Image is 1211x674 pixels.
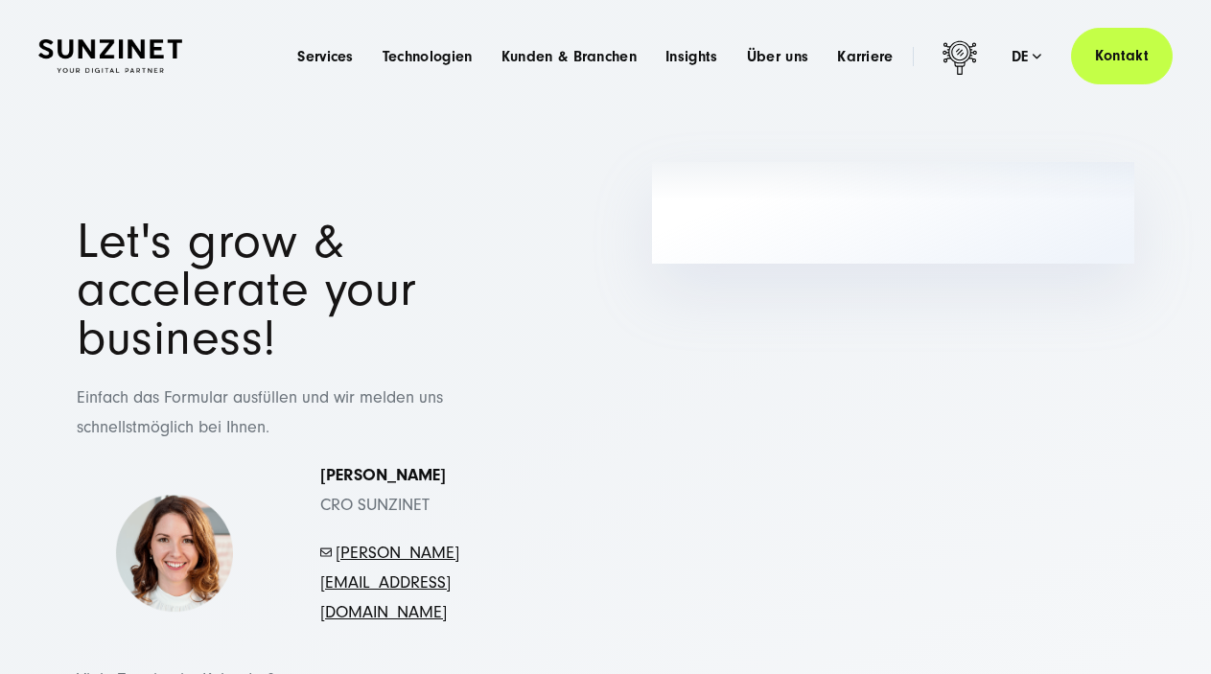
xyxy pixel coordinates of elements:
img: SUNZINET Full Service Digital Agentur [38,39,182,73]
span: - [332,543,336,563]
a: Karriere [837,47,894,66]
a: Über uns [747,47,809,66]
span: Einfach das Formular ausfüllen und wir melden uns schnellstmöglich bei Ihnen. [77,387,443,437]
strong: [PERSON_NAME] [320,465,446,485]
a: [PERSON_NAME][EMAIL_ADDRESS][DOMAIN_NAME] [320,543,459,621]
a: Kunden & Branchen [501,47,637,66]
div: de [1012,47,1042,66]
span: Let's grow & accelerate your business! [77,213,417,366]
a: Technologien [383,47,473,66]
a: Services [297,47,354,66]
a: Kontakt [1071,28,1173,84]
a: Insights [665,47,718,66]
p: CRO SUNZINET [320,461,521,520]
img: Simona-kontakt-page-picture [115,495,233,613]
